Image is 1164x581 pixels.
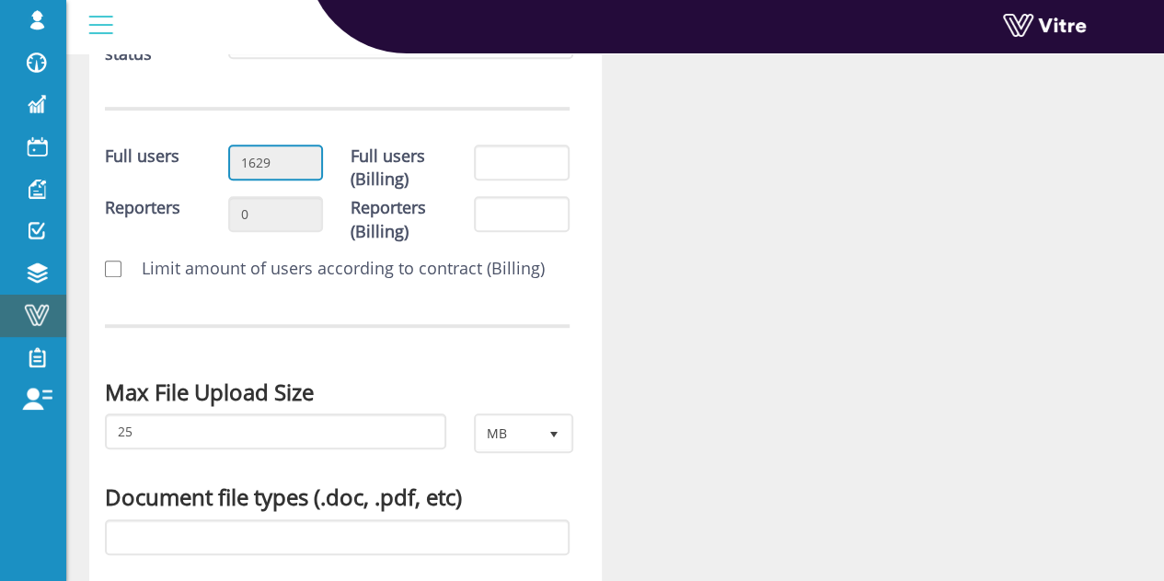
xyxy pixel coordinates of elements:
span: MB [477,416,537,449]
label: Reporters (Billing) [351,196,446,243]
label: Limit amount of users according to contract (Billing) [123,257,545,281]
label: Reporters [105,196,180,220]
label: Full users [105,145,179,168]
h3: Document file types (.doc, .pdf, etc) [105,485,570,509]
span: select [537,416,570,449]
label: Full users (Billing) [351,145,446,192]
h3: Max File Upload Size [105,380,570,404]
input: Limit amount of users according to contract (Billing) [105,261,121,277]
